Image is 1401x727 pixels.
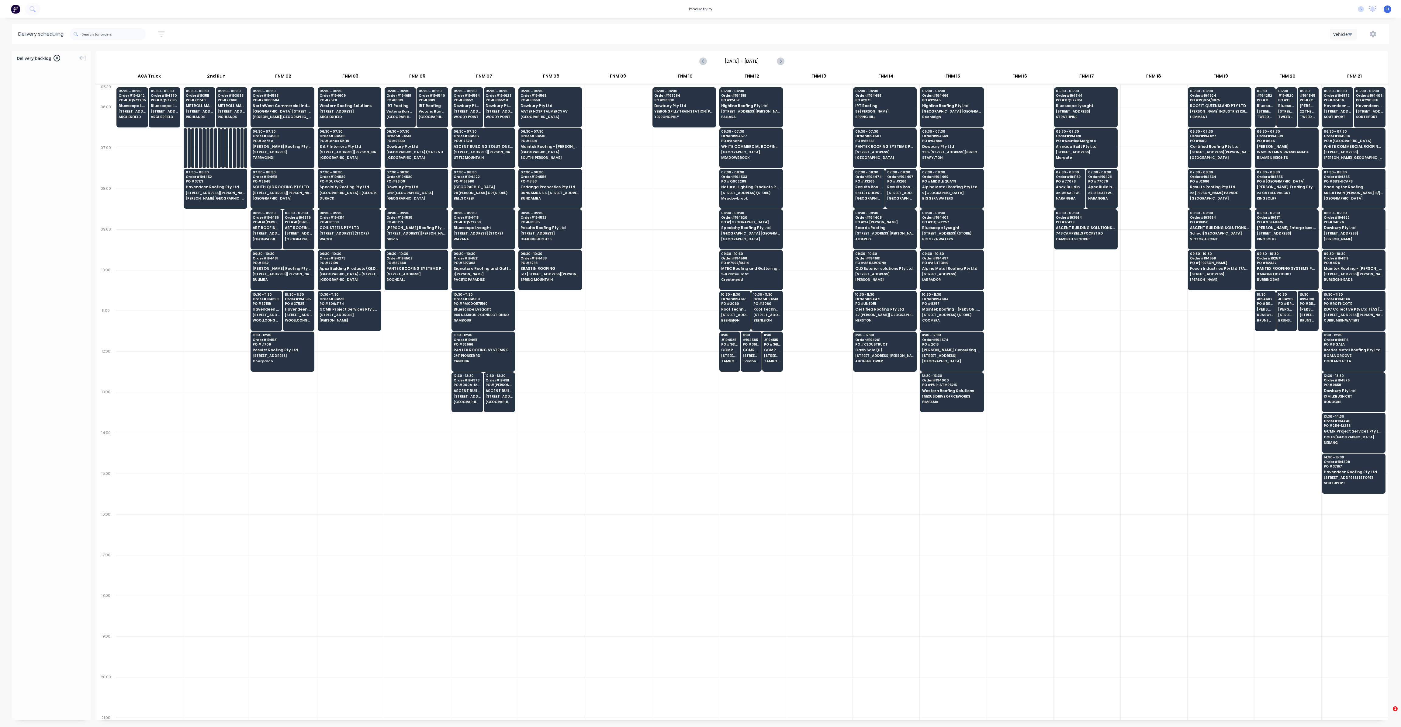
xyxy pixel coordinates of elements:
div: 2nd Run [183,71,250,84]
span: 07:30 - 08:30 [521,170,579,174]
span: 05:30 - 06:30 [1324,89,1351,93]
span: PO # SUSHI CAPS [1324,179,1383,183]
span: PO # J2986 [1190,179,1249,183]
span: Order # 194365 [1324,175,1383,179]
span: Results Roofing Pty Ltd [1190,185,1249,189]
span: [STREET_ADDRESS][PERSON_NAME] (STORE) [320,150,379,154]
span: Order # 194474 [855,175,883,179]
span: 07:30 - 08:30 [887,170,915,174]
span: PO # 17524 [454,139,513,143]
span: Order # 194485 [855,94,914,97]
div: FNM 02 [250,71,317,84]
span: PO # 8019 [419,98,446,102]
span: Order # 194540 [419,94,446,97]
span: Order # 194452 [186,175,245,179]
span: PALLARA [721,115,780,119]
span: SPRING HILL [855,115,914,119]
span: 22 THE ANCHORAGE [1300,110,1316,113]
span: Order # 194507 [855,134,914,138]
span: [PERSON_NAME] INDUSTRIES 1284 [PERSON_NAME] [1190,110,1249,113]
span: TWEED HEADS [1300,115,1316,119]
span: Order # 194577 [721,134,780,138]
span: Order # 194573 [1324,94,1351,97]
span: Order # 194580 [386,175,445,179]
span: Bluescope Lysaght [1257,104,1274,108]
span: PO # DQ572323 [1278,98,1295,102]
span: WHITE COMMERCIAL ROOFING PTY LTD [1324,144,1383,148]
span: PO # 8019 [386,98,414,102]
span: 05:30 - 06:30 [419,89,446,93]
div: FNM 18 [1120,71,1187,84]
span: 07:30 - 08:30 [922,170,981,174]
span: 07:30 - 08:30 [1088,170,1116,174]
div: FNM 10 [652,71,718,84]
span: NorthWest Commercial Industries (QLD) P/L [253,104,312,108]
span: 06:30 - 07:30 [1257,130,1316,133]
img: Factory [11,5,20,14]
span: PANTEX ROOFING SYSTEMS PTY LTD [855,144,914,148]
span: Order # 194623 [486,94,513,97]
span: Havendeen Projects Pty Ltd [1356,104,1383,108]
span: 05:30 - 06:30 [218,89,245,93]
span: Order # 194589 [320,175,379,179]
span: 06:30 - 07:30 [386,130,445,133]
span: [GEOGRAPHIC_DATA] [386,156,445,159]
span: Order # 194497 [887,175,915,179]
span: 07:30 - 08:30 [1056,170,1083,174]
span: PO # DURACK [320,179,379,183]
span: 298-[STREET_ADDRESS][PERSON_NAME] (VISY) [922,150,981,154]
span: [GEOGRAPHIC_DATA] [GEOGRAPHIC_DATA] [922,110,981,113]
span: Margate [1056,156,1115,159]
span: Highline Roofing Pty Ltd [922,104,981,108]
span: STAPYLTON [922,156,981,159]
span: PO # 1600 [1190,139,1249,143]
span: Order # 194544 [1056,94,1115,97]
span: 07:30 - 08:30 [320,170,379,174]
span: 05:30 - 06:30 [320,89,379,93]
span: Bluescope Lysaght [151,104,178,108]
span: PO # Q002289 [721,179,780,183]
div: FNM 09 [585,71,651,84]
span: PO # 37171 [186,179,245,183]
span: [GEOGRAPHIC_DATA] [1190,156,1249,159]
span: Order # 194556 [521,175,579,179]
span: Order # 193511 [186,94,213,97]
span: 05:30 - 06:30 [186,89,213,93]
span: Bluescope Lysaght [1278,104,1295,108]
span: METROLL MACKAY [218,104,245,108]
span: PO # 2648 [253,179,312,183]
span: [STREET_ADDRESS] (STORE) [1278,110,1295,113]
span: Apex Building Products (QLD) Pty Ltd [1088,185,1116,189]
span: Western Roofing Solutions [320,104,379,108]
span: B & F Interiors Pty Ltd [320,144,379,148]
span: Order # 194211 [1088,175,1116,179]
span: SOUTHPORT [1324,115,1351,119]
div: 07:00 [95,144,116,185]
span: Order # 194583 [253,134,312,138]
span: 06:30 - 07:30 [1056,130,1115,133]
span: IRT Roofing [419,104,446,108]
span: 07:30 - 08:30 [1190,170,1249,174]
span: Order # 193088 [218,94,245,97]
span: PO # ohana [721,139,780,143]
span: MEADOWBROOK [721,156,780,159]
span: ARCHERFIELD [119,115,146,119]
span: [PERSON_NAME] Trading Pty Ltd T/AS Coastal Roofing [1257,185,1316,189]
span: Order # 194564 [454,94,481,97]
span: BILAMBIL HEIGHTS [1257,156,1316,159]
span: 05:30 - 06:30 [721,89,780,93]
span: 05:30 - 06:30 [386,89,414,93]
span: Paddington Roofing [1324,185,1383,189]
span: Order # 194422 [454,175,513,179]
span: PO # 96510 [386,139,445,143]
span: TWEED HEADS [1257,115,1274,119]
span: 06:30 - 07:30 [454,130,513,133]
span: PO # 22 THE ANCHORAGE [1300,98,1316,102]
span: [STREET_ADDRESS][PERSON_NAME] [721,110,780,113]
span: RICHLANDS [186,115,213,119]
span: YEERONGPILLY TRAIN STATION [PERSON_NAME][GEOGRAPHIC_DATA] [654,110,713,113]
span: Armada Built Pty Ltd [1056,144,1115,148]
span: [STREET_ADDRESS] [855,150,914,154]
div: FNM 06 [384,71,451,84]
span: HEMMANT [1190,115,1249,119]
